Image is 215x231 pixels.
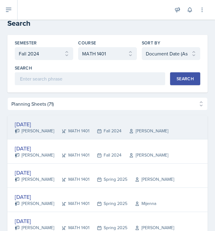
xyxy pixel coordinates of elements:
div: MATH 1401 [54,225,90,231]
div: Spring 2025 [90,176,127,183]
div: [PERSON_NAME] [15,128,54,134]
div: MATH 1401 [54,128,90,134]
h2: Search [7,18,208,29]
button: Search [170,72,200,85]
div: Fall 2024 [90,152,121,158]
div: [DATE] [15,120,168,128]
div: [PERSON_NAME] [15,200,54,207]
div: MATH 1401 [54,176,90,183]
div: [PERSON_NAME] [121,152,168,158]
div: [PERSON_NAME] [15,152,54,158]
div: [PERSON_NAME] [15,176,54,183]
div: Spring 2025 [90,225,127,231]
label: Semester [15,40,37,46]
label: Search [15,65,32,71]
div: Fall 2024 [90,128,121,134]
div: [PERSON_NAME] [121,128,168,134]
div: [DATE] [15,193,156,201]
label: Course [78,40,96,46]
div: [DATE] [15,144,168,153]
div: Search [177,76,194,81]
div: [PERSON_NAME] [127,225,174,231]
div: [PERSON_NAME] [15,225,54,231]
label: Sort By [142,40,160,46]
div: [PERSON_NAME] [127,176,174,183]
div: MATH 1401 [54,200,90,207]
div: [DATE] [15,169,174,177]
div: Mijenna [127,200,156,207]
input: Enter search phrase [15,72,165,85]
div: Spring 2025 [90,200,127,207]
div: [DATE] [15,217,174,225]
div: MATH 1401 [54,152,90,158]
